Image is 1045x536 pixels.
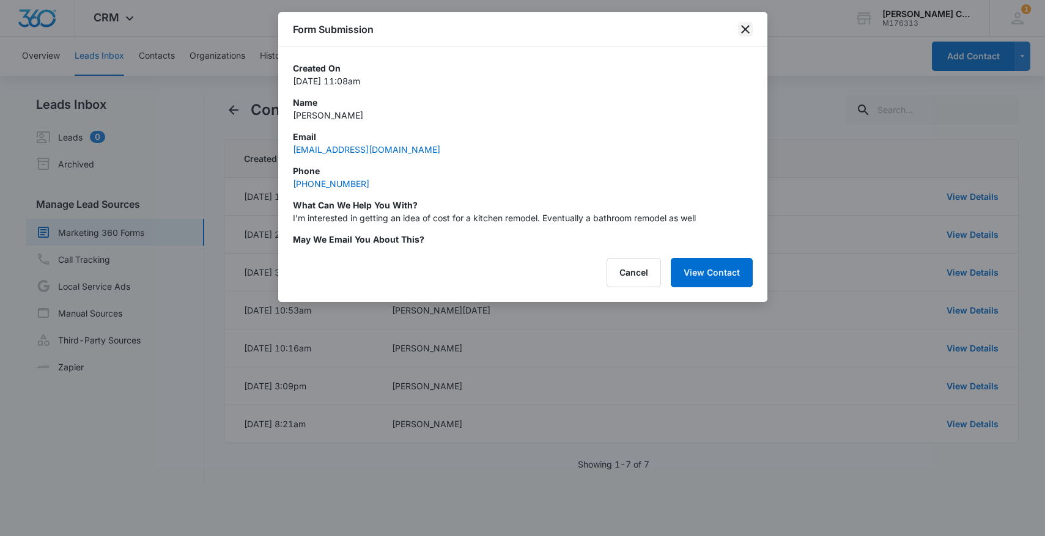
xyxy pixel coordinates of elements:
[293,75,753,87] p: [DATE] 11:08am
[738,22,753,37] button: close
[293,199,753,211] p: What can we help you with?
[293,22,374,37] h1: Form Submission
[293,96,753,109] p: Name
[293,130,753,143] p: Email
[607,258,661,287] button: Cancel
[293,62,753,75] p: Created On
[293,109,753,122] p: [PERSON_NAME]
[293,164,753,177] p: Phone
[293,178,369,189] a: [PHONE_NUMBER]
[293,233,753,246] p: May we email you about this?
[293,211,753,224] p: I’m interested in getting an idea of cost for a kitchen remodel. Eventually a bathroom remodel as...
[293,144,440,155] a: [EMAIL_ADDRESS][DOMAIN_NAME]
[671,258,753,287] button: View Contact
